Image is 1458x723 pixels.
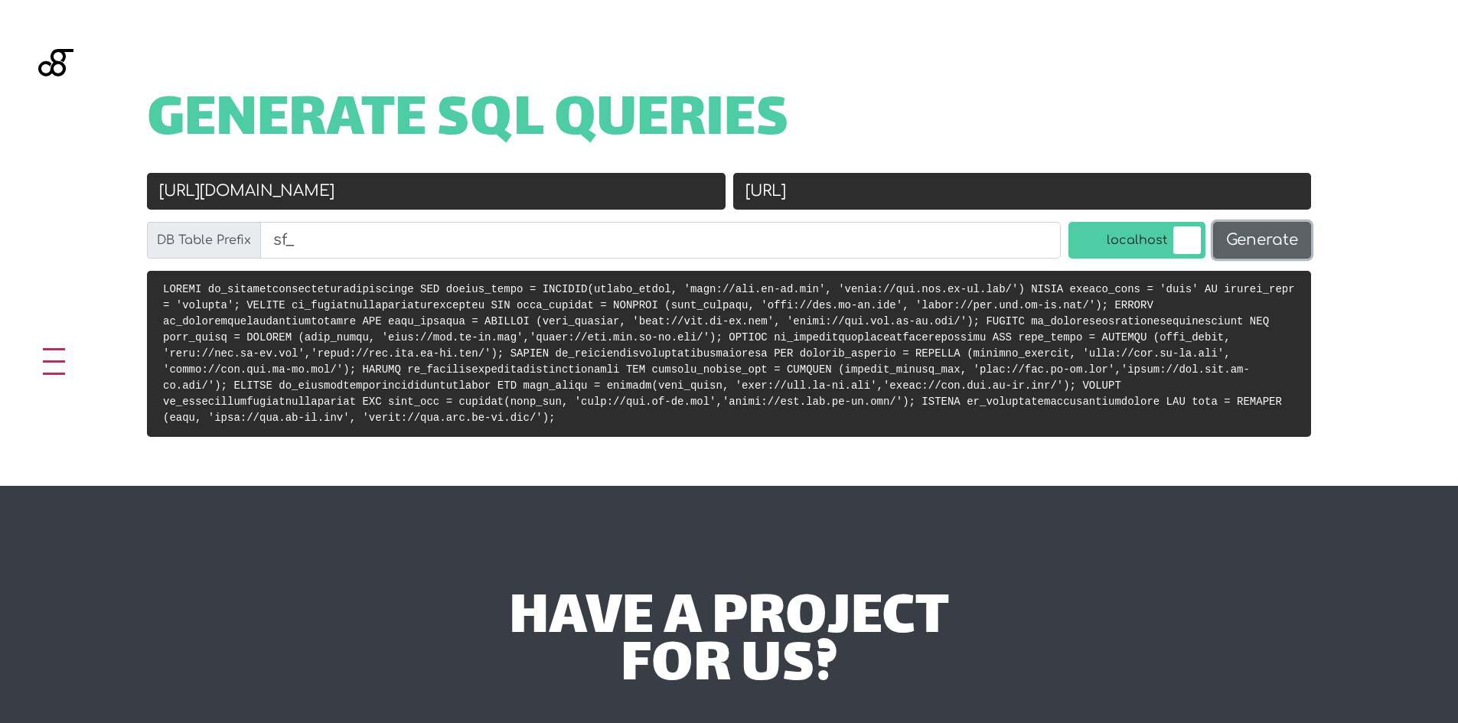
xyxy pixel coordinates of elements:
[38,49,73,164] img: Blackgate
[260,222,1061,259] input: wp_
[1068,222,1205,259] label: localhost
[147,222,261,259] label: DB Table Prefix
[733,173,1312,210] input: New URL
[147,98,789,145] span: Generate SQL Queries
[276,596,1182,692] div: have a project for us?
[163,283,1295,424] code: LOREMI do_sitametconsecteturadipiscinge SED doeius_tempo = INCIDID(utlabo_etdol, 'magn://ali.en-a...
[1213,222,1311,259] button: Generate
[147,173,726,210] input: Old URL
